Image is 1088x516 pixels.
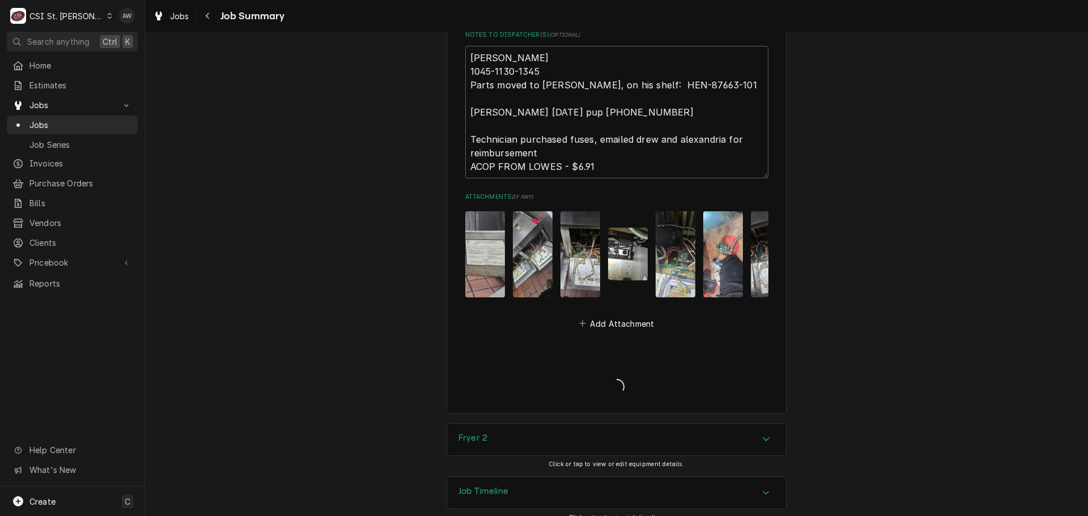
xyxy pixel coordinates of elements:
[7,460,138,479] a: Go to What's New
[465,193,768,331] div: Attachments
[7,441,138,459] a: Go to Help Center
[703,211,743,297] img: nMANaqZATXieULDdRgKO
[447,477,786,509] div: Accordion Header
[751,211,790,297] img: CQV0fiG4QDKFajv6wobb
[7,154,138,173] a: Invoices
[29,237,132,249] span: Clients
[119,8,135,24] div: Alexandria Wilp's Avatar
[465,211,505,297] img: pHMVpfT6SwWIGNvWHtIs
[29,139,132,151] span: Job Series
[29,444,131,456] span: Help Center
[7,32,138,52] button: Search anythingCtrlK
[609,375,624,399] span: Loading...
[447,423,787,456] div: Fryer 2
[125,36,130,48] span: K
[513,211,552,297] img: 4C5aHlmkS2A4ztjqKHw9
[125,496,130,508] span: C
[7,274,138,293] a: Reports
[29,177,132,189] span: Purchase Orders
[7,76,138,95] a: Estimates
[170,10,189,22] span: Jobs
[7,174,138,193] a: Purchase Orders
[29,278,132,289] span: Reports
[29,10,103,22] div: CSI St. [PERSON_NAME]
[465,31,768,178] div: Notes to Dispatcher(s)
[7,56,138,75] a: Home
[447,477,786,509] button: Accordion Details Expand Trigger
[458,486,508,497] h3: Job Timeline
[656,211,695,297] img: xjYHO06DRXGv4xSBt9pT
[465,193,768,202] label: Attachments
[608,228,648,280] img: XTgW4Pu6Sn2vL1cuyar0
[29,464,131,476] span: What's New
[29,217,132,229] span: Vendors
[10,8,26,24] div: CSI St. Louis's Avatar
[458,433,487,443] h3: Fryer 2
[7,96,138,114] a: Go to Jobs
[103,36,117,48] span: Ctrl
[27,36,90,48] span: Search anything
[29,497,56,506] span: Create
[577,315,656,331] button: Add Attachment
[447,424,786,455] div: Accordion Header
[29,79,132,91] span: Estimates
[7,253,138,272] a: Go to Pricebook
[549,460,685,468] span: Click or tap to view or edit equipment details.
[465,46,768,178] textarea: [PERSON_NAME] 1045-1130-1345 Parts moved to [PERSON_NAME], on his shelf: HEN-87663-101 [PERSON_NA...
[447,476,787,509] div: Job Timeline
[29,157,132,169] span: Invoices
[7,194,138,212] a: Bills
[119,8,135,24] div: AW
[512,194,533,200] span: ( if any )
[560,211,600,297] img: Hw3MSCRHSGrrpqDGFZbb
[549,32,581,38] span: ( optional )
[7,135,138,154] a: Job Series
[7,214,138,232] a: Vendors
[7,116,138,134] a: Jobs
[148,7,194,25] a: Jobs
[7,233,138,252] a: Clients
[29,59,132,71] span: Home
[217,8,285,24] span: Job Summary
[465,31,768,40] label: Notes to Dispatcher(s)
[199,7,217,25] button: Navigate back
[10,8,26,24] div: C
[29,257,115,268] span: Pricebook
[447,424,786,455] button: Accordion Details Expand Trigger
[29,99,115,111] span: Jobs
[29,197,132,209] span: Bills
[29,119,132,131] span: Jobs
